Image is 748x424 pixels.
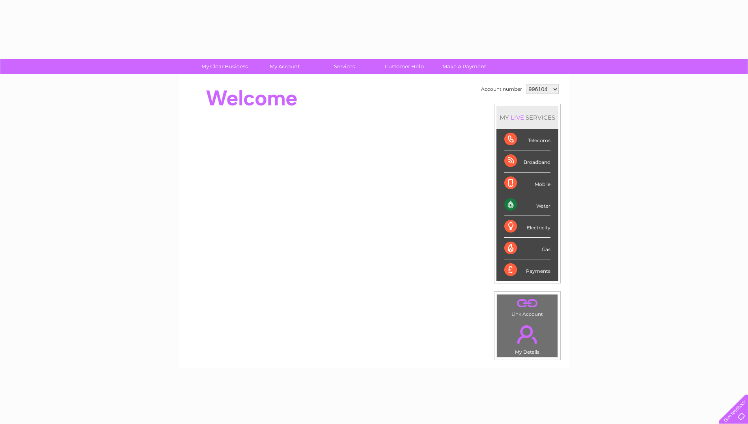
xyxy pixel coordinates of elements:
[504,259,550,281] div: Payments
[499,321,556,348] a: .
[479,83,524,96] td: Account number
[504,129,550,150] div: Telecoms
[192,59,257,74] a: My Clear Business
[432,59,497,74] a: Make A Payment
[496,106,558,129] div: MY SERVICES
[499,296,556,310] a: .
[504,194,550,216] div: Water
[504,150,550,172] div: Broadband
[252,59,317,74] a: My Account
[312,59,377,74] a: Services
[509,114,526,121] div: LIVE
[497,319,558,357] td: My Details
[504,173,550,194] div: Mobile
[372,59,437,74] a: Customer Help
[504,238,550,259] div: Gas
[504,216,550,238] div: Electricity
[497,294,558,319] td: Link Account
